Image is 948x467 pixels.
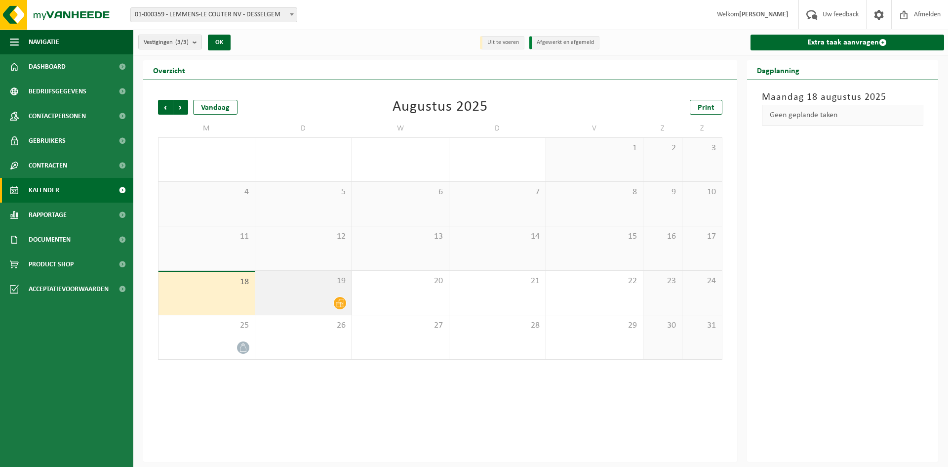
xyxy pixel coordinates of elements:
[163,187,250,198] span: 4
[529,36,599,49] li: Afgewerkt en afgemeld
[551,143,638,154] span: 1
[357,187,444,198] span: 6
[29,227,71,252] span: Documenten
[648,187,677,198] span: 9
[255,120,353,137] td: D
[454,187,541,198] span: 7
[454,276,541,287] span: 21
[163,320,250,331] span: 25
[648,143,677,154] span: 2
[747,60,809,80] h2: Dagplanning
[260,231,347,242] span: 12
[29,128,66,153] span: Gebruikers
[357,276,444,287] span: 20
[698,104,714,112] span: Print
[357,231,444,242] span: 13
[739,11,789,18] strong: [PERSON_NAME]
[546,120,643,137] td: V
[158,120,255,137] td: M
[208,35,231,50] button: OK
[687,143,716,154] span: 3
[648,231,677,242] span: 16
[131,8,297,22] span: 01-000359 - LEMMENS-LE COUTER NV - DESSELGEM
[352,120,449,137] td: W
[690,100,722,115] a: Print
[29,153,67,178] span: Contracten
[687,187,716,198] span: 10
[158,100,173,115] span: Vorige
[454,320,541,331] span: 28
[551,187,638,198] span: 8
[29,54,66,79] span: Dashboard
[29,277,109,301] span: Acceptatievoorwaarden
[143,60,195,80] h2: Overzicht
[687,320,716,331] span: 31
[260,187,347,198] span: 5
[260,276,347,287] span: 19
[130,7,297,22] span: 01-000359 - LEMMENS-LE COUTER NV - DESSELGEM
[551,276,638,287] span: 22
[687,276,716,287] span: 24
[393,100,488,115] div: Augustus 2025
[138,35,202,49] button: Vestigingen(3/3)
[260,320,347,331] span: 26
[643,120,683,137] td: Z
[357,320,444,331] span: 27
[449,120,547,137] td: D
[551,231,638,242] span: 15
[29,30,59,54] span: Navigatie
[750,35,945,50] a: Extra taak aanvragen
[144,35,189,50] span: Vestigingen
[163,277,250,288] span: 18
[29,79,86,104] span: Bedrijfsgegevens
[29,178,59,203] span: Kalender
[163,231,250,242] span: 11
[648,320,677,331] span: 30
[762,90,924,105] h3: Maandag 18 augustus 2025
[480,36,524,49] li: Uit te voeren
[687,231,716,242] span: 17
[29,203,67,227] span: Rapportage
[29,252,74,277] span: Product Shop
[175,39,189,45] count: (3/3)
[454,231,541,242] span: 14
[682,120,722,137] td: Z
[551,320,638,331] span: 29
[29,104,86,128] span: Contactpersonen
[193,100,237,115] div: Vandaag
[762,105,924,126] div: Geen geplande taken
[173,100,188,115] span: Volgende
[648,276,677,287] span: 23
